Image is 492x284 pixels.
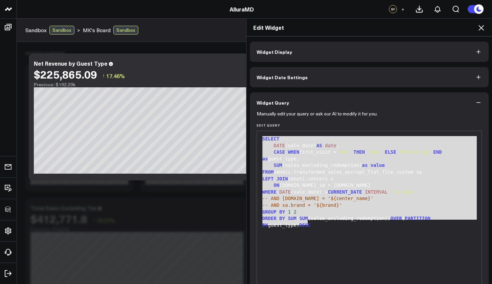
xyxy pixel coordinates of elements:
[274,162,282,168] span: SUM
[257,123,482,127] label: Edit Query
[262,222,268,228] span: BY
[299,222,311,228] span: DESC
[250,42,489,62] button: Widget Display
[262,169,274,175] span: FROM
[391,216,402,221] span: OVER
[288,149,299,155] span: WHEN
[365,189,388,195] span: INTERVAL
[262,209,277,215] span: GROUP
[371,162,385,168] span: value
[274,182,279,188] span: ON
[288,216,296,221] span: SUM
[253,24,486,31] h2: Edit Widget
[279,209,285,215] span: BY
[250,92,489,113] button: Widget Query
[230,5,254,13] a: AlluraMD
[389,5,397,13] div: SF
[262,156,268,161] span: as
[262,176,274,181] span: LEFT
[274,143,285,148] span: DATE
[362,162,368,168] span: as
[260,209,478,216] div: ,
[401,7,404,12] span: +
[262,196,374,201] span: -- AND [DOMAIN_NAME] = '${center_name}'
[336,149,351,155] span: 'Yes'
[257,74,308,80] span: Widget Date Settings
[317,143,322,148] span: AS
[260,189,478,196] div: (sale_date) > -
[250,67,489,87] button: Widget Date Settings
[257,100,289,105] span: Widget Query
[260,149,478,162] div: first_visit = guest_type,
[385,149,396,155] span: ELSE
[260,169,478,176] div: zenoti.transformed_sales_accrual_flat_file_custom sa
[399,5,407,13] button: +
[260,215,478,228] div: ( (sales_excluding_redemption)) ( guest_type)
[294,209,296,215] span: 2
[391,189,416,195] span: '15 days'
[262,202,342,208] span: -- AND sa.brand = '${brand}'
[260,176,478,182] div: zenoti.centers c
[399,149,430,155] span: 'Returning'
[279,189,291,195] span: DATE
[433,149,442,155] span: END
[262,136,280,141] span: SELECT
[260,162,478,169] div: (sales_excluding_redemption)
[262,216,277,221] span: ORDER
[277,176,288,181] span: JOIN
[260,143,478,149] div: (sale_date) ,
[288,209,290,215] span: 1
[274,149,285,155] span: CASE
[325,143,336,148] span: date
[260,182,478,189] div: [DOMAIN_NAME]_id = [DOMAIN_NAME]
[279,216,285,221] span: BY
[299,216,308,221] span: SUM
[328,189,362,195] span: CURRENT_DATE
[405,216,430,221] span: PARTITION
[257,49,292,54] span: Widget Display
[262,189,277,195] span: WHERE
[353,149,365,155] span: THEN
[368,149,382,155] span: 'New'
[257,111,378,116] p: Manually edit your query or ask our AI to modify it for you.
